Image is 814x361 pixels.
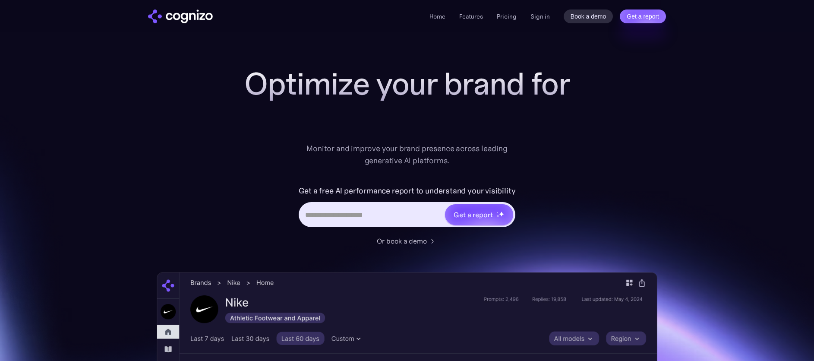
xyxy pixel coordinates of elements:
[377,236,437,246] a: Or book a demo
[301,142,513,167] div: Monitor and improve your brand presence across leading generative AI platforms.
[564,9,613,23] a: Book a demo
[234,66,580,101] h1: Optimize your brand for
[444,203,514,226] a: Get a reportstarstarstar
[459,13,483,20] a: Features
[620,9,666,23] a: Get a report
[148,9,213,23] img: cognizo logo
[497,13,517,20] a: Pricing
[496,212,498,213] img: star
[454,209,492,220] div: Get a report
[429,13,445,20] a: Home
[148,9,213,23] a: home
[299,184,516,231] form: Hero URL Input Form
[498,211,504,217] img: star
[530,11,550,22] a: Sign in
[377,236,427,246] div: Or book a demo
[496,215,499,218] img: star
[299,184,516,198] label: Get a free AI performance report to understand your visibility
